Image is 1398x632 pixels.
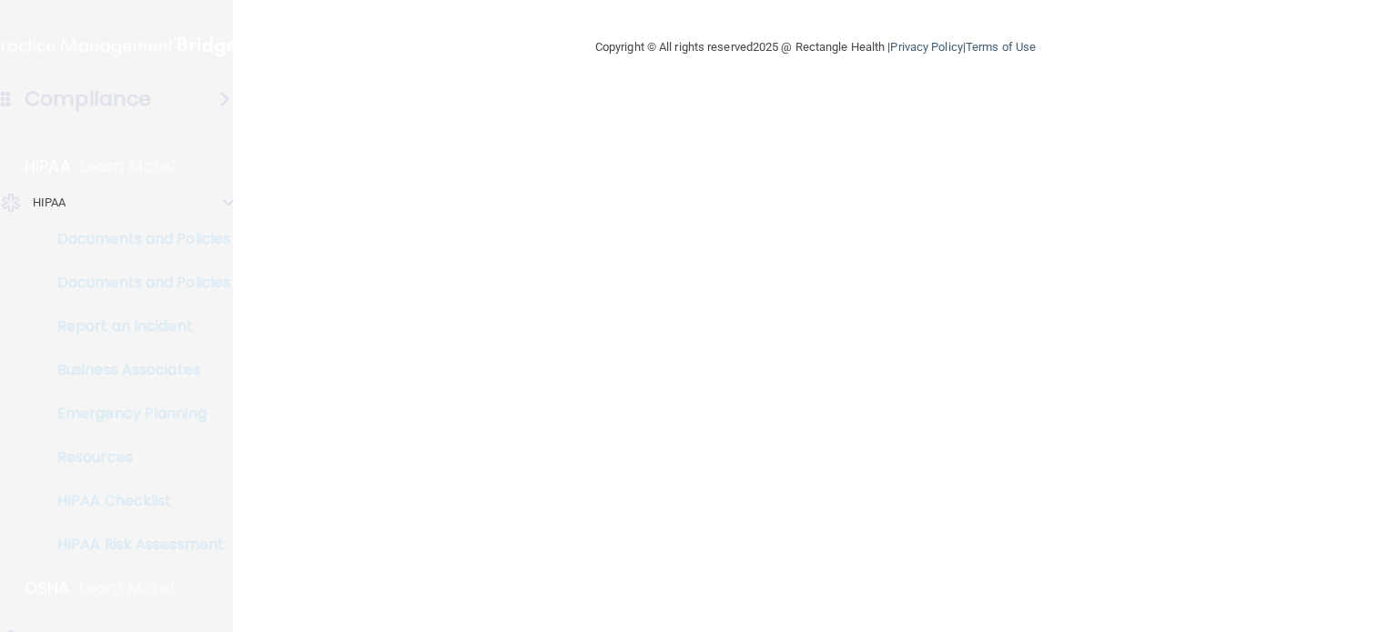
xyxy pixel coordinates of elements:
p: Business Associates [12,361,260,379]
div: Copyright © All rights reserved 2025 @ Rectangle Health | | [483,18,1148,76]
h4: Compliance [25,86,151,112]
p: OSHA [25,577,70,599]
p: HIPAA Checklist [12,492,260,510]
p: HIPAA Risk Assessment [12,536,260,554]
p: Documents and Policies [12,274,260,292]
p: Learn More! [79,577,176,599]
p: HIPAA [33,192,66,214]
a: Privacy Policy [890,40,962,54]
p: Resources [12,448,260,466]
p: Documents and Policies [12,230,260,248]
p: Report an Incident [12,317,260,336]
p: HIPAA [25,155,71,177]
p: Emergency Planning [12,405,260,423]
p: Learn More! [80,155,177,177]
a: Terms of Use [966,40,1036,54]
